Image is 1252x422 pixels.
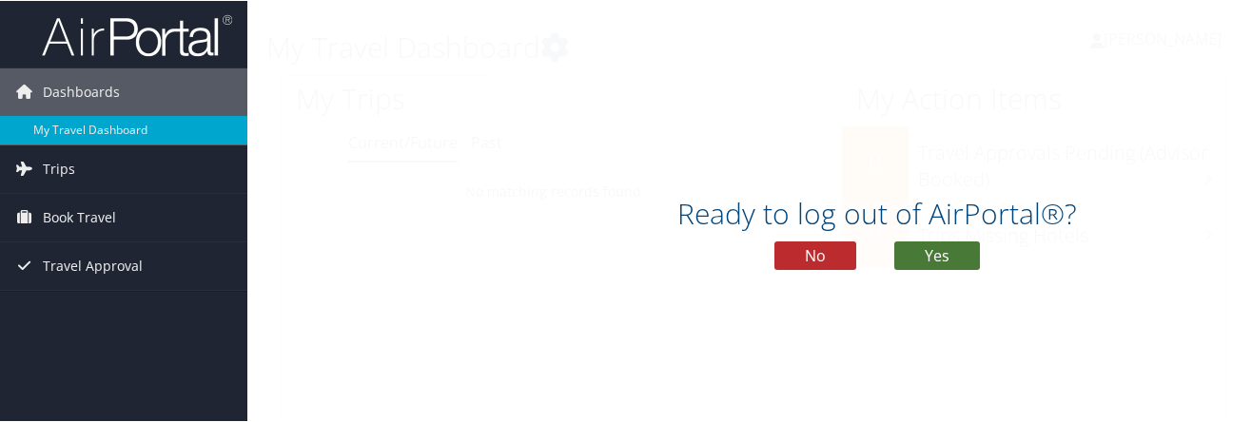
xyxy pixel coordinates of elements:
[43,144,75,192] span: Trips
[43,241,143,289] span: Travel Approval
[43,193,116,240] span: Book Travel
[894,240,980,269] button: Yes
[42,12,232,57] img: airportal-logo.png
[43,67,120,115] span: Dashboards
[774,240,856,269] button: No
